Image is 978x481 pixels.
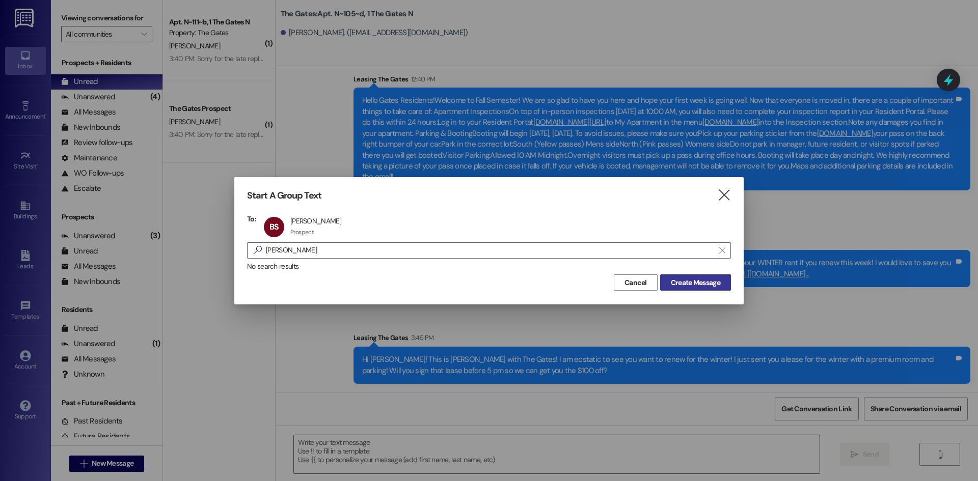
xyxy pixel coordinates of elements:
[247,261,731,272] div: No search results
[247,214,256,223] h3: To:
[247,190,321,202] h3: Start A Group Text
[269,221,279,232] span: BS
[719,246,725,254] i: 
[671,277,720,288] span: Create Message
[717,190,731,201] i: 
[290,216,341,225] div: [PERSON_NAME]
[266,243,714,258] input: Search for any contact or apartment
[624,277,647,288] span: Cancel
[250,245,266,256] i: 
[290,228,314,236] div: Prospect
[614,274,658,291] button: Cancel
[714,243,730,258] button: Clear text
[660,274,731,291] button: Create Message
